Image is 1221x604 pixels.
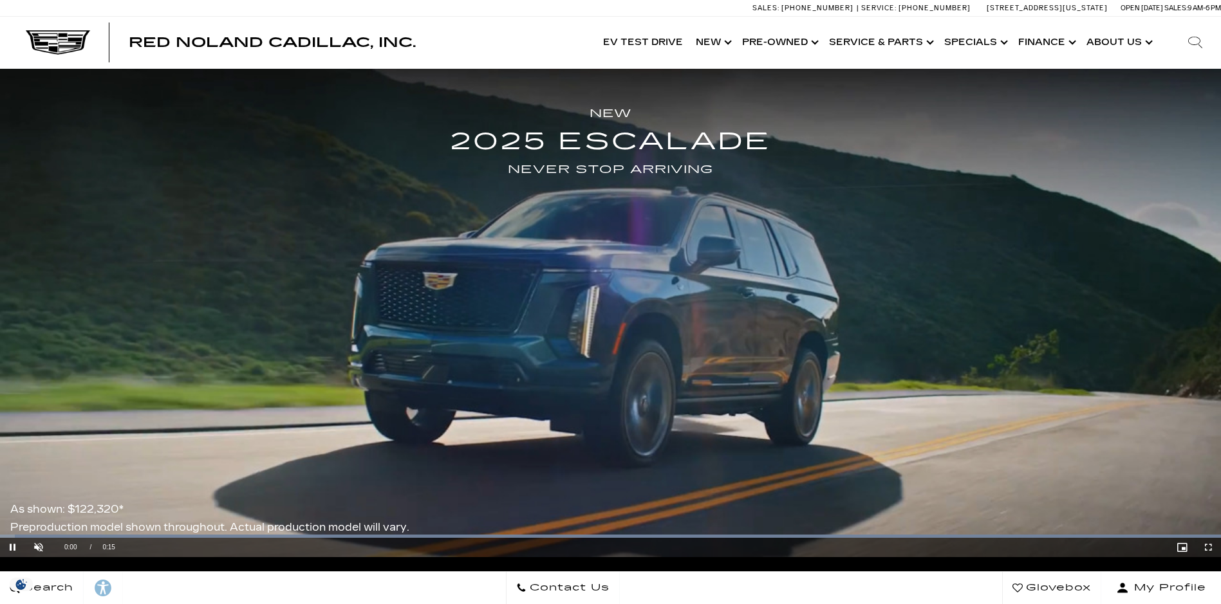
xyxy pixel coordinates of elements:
[20,579,73,597] span: Search
[3,161,1218,179] h5: NEVER STOP ARRIVING
[1164,4,1188,12] span: Sales:
[752,4,779,12] span: Sales:
[3,123,1218,161] h1: 2025 ESCALADE
[26,30,90,55] img: Cadillac Dark Logo with Cadillac White Text
[752,5,857,12] a: Sales: [PHONE_NUMBER]
[899,4,971,12] span: [PHONE_NUMBER]
[987,4,1108,12] a: [STREET_ADDRESS][US_STATE]
[6,578,36,591] section: Click to Open Cookie Consent Modal
[1080,17,1157,68] a: About Us
[597,17,689,68] a: EV Test Drive
[1023,579,1091,597] span: Glovebox
[736,17,823,68] a: Pre-Owned
[823,17,938,68] a: Service & Parts
[1121,4,1163,12] span: Open [DATE]
[1129,579,1206,597] span: My Profile
[527,579,610,597] span: Contact Us
[938,17,1012,68] a: Specials
[6,578,36,591] img: Opt-Out Icon
[129,35,416,50] span: Red Noland Cadillac, Inc.
[861,4,897,12] span: Service:
[781,4,853,12] span: [PHONE_NUMBER]
[1101,572,1221,604] button: Open user profile menu
[506,572,620,604] a: Contact Us
[129,36,416,49] a: Red Noland Cadillac, Inc.
[689,17,736,68] a: New
[1002,572,1101,604] a: Glovebox
[1188,4,1221,12] span: 9 AM-6 PM
[3,105,1218,123] h5: NEW
[1012,17,1080,68] a: Finance
[857,5,974,12] a: Service: [PHONE_NUMBER]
